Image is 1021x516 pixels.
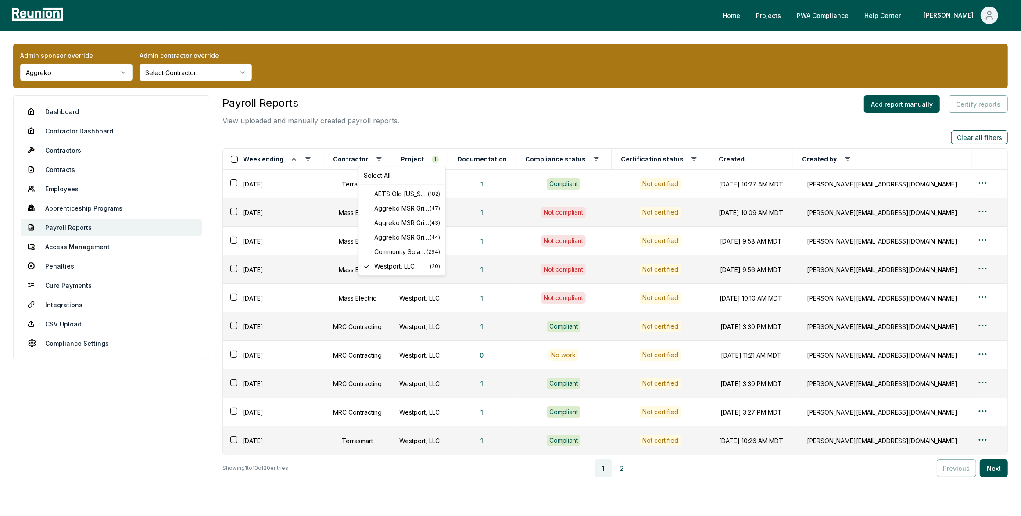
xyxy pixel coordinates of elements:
span: ( 43 ) [430,219,440,226]
span: AETS Old [US_STATE] Solar LLC [374,189,428,198]
div: Select All [360,168,444,183]
span: Aggreko MSR Grid PC5 LLC [374,218,430,227]
span: Community Solar Utica 1 LLC [374,247,426,256]
span: Aggreko MSR Grid PC7 LLC [374,233,430,242]
span: ( 44 ) [430,234,440,241]
span: ( 182 ) [428,190,440,197]
span: Aggreko MSR Grid PC2 LLC [374,204,430,213]
span: ( 20 ) [430,263,440,270]
span: ( 47 ) [430,205,440,212]
span: Westport, LLC [374,262,430,271]
span: ( 294 ) [426,248,440,255]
